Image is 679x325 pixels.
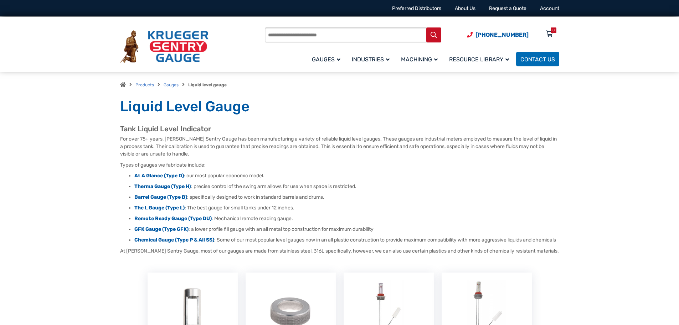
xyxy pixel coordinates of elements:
[467,30,529,39] a: Phone Number (920) 434-8860
[135,82,154,87] a: Products
[134,226,559,233] li: : a lower profile fill gauge with an all metal top construction for maximum durability
[134,204,559,212] li: : The best gauge for small tanks under 12 inches.
[120,30,209,63] img: Krueger Sentry Gauge
[308,51,348,67] a: Gauges
[134,183,559,190] li: : precise control of the swing arm allows for use when space is restricted.
[134,237,214,243] a: Chemical Gauge (Type P & All SS)
[134,215,559,222] li: : Mechanical remote reading gauge.
[455,5,475,11] a: About Us
[134,205,185,211] a: The L Gauge (Type L)
[120,125,559,133] h2: Tank Liquid Level Indicator
[134,172,559,179] li: : our most popular economic model.
[120,135,559,158] p: For over 75+ years, [PERSON_NAME] Sentry Gauge has been manufacturing a variety of reliable liqui...
[120,247,559,255] p: At [PERSON_NAME] Sentry Gauge, most of our gauges are made from stainless steel, 316L specificall...
[516,52,559,66] a: Contact Us
[120,161,559,169] p: Types of gauges we fabricate include:
[120,98,559,116] h1: Liquid Level Gauge
[134,194,187,200] a: Barrel Gauge (Type B)
[312,56,340,63] span: Gauges
[188,82,227,87] strong: Liquid level gauge
[520,56,555,63] span: Contact Us
[475,31,529,38] span: [PHONE_NUMBER]
[552,27,555,33] div: 0
[134,183,191,189] a: Therma Gauge (Type H)
[445,51,516,67] a: Resource Library
[164,82,179,87] a: Gauges
[449,56,509,63] span: Resource Library
[134,237,559,244] li: : Some of our most popular level gauges now in an all plastic construction to provide maximum com...
[134,194,559,201] li: : specifically designed to work in standard barrels and drums.
[348,51,397,67] a: Industries
[134,183,189,189] strong: Therma Gauge (Type H
[401,56,438,63] span: Machining
[134,226,189,232] a: GFK Gauge (Type GFK)
[540,5,559,11] a: Account
[392,5,441,11] a: Preferred Distributors
[352,56,390,63] span: Industries
[489,5,526,11] a: Request a Quote
[134,215,212,222] a: Remote Ready Gauge (Type DU)
[397,51,445,67] a: Machining
[134,173,184,179] a: At A Glance (Type D)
